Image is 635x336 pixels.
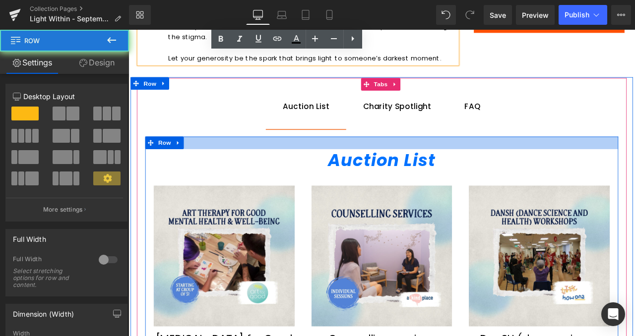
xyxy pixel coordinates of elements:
a: Preview [516,5,555,25]
div: Full Width [13,229,46,243]
button: Undo [436,5,456,25]
p: Let your generosity be the spark that brings light to someone’s darkest moment. [47,27,385,40]
div: Full Width [13,255,89,266]
p: Desktop Layout [13,91,120,102]
a: Collection Pages [30,5,129,13]
a: Mobile [317,5,341,25]
a: Tablet [294,5,317,25]
a: Design [64,52,129,74]
button: Redo [460,5,480,25]
span: Tabs [288,57,310,72]
button: More [611,5,631,25]
span: Row [15,56,35,71]
a: New Library [129,5,151,25]
span: Publish [565,11,589,19]
div: FAQ [398,84,418,98]
span: Light Within - September Campaign [30,15,110,23]
div: Select stretching options for row and content. [13,268,87,288]
button: Publish [559,5,607,25]
p: More settings [43,205,83,214]
span: Save [490,10,506,20]
div: Auction List [183,84,238,98]
span: Row [10,30,109,52]
a: Laptop [270,5,294,25]
a: Desktop [246,5,270,25]
a: Expand / Collapse [35,56,48,71]
a: Expand / Collapse [53,126,65,141]
div: Open Intercom Messenger [601,302,625,326]
div: Dimension (Width) [13,304,74,318]
i: Auction List [237,140,364,168]
div: Charity Spotlight [278,84,359,98]
button: More settings [6,198,123,221]
span: Preview [522,10,549,20]
a: Expand / Collapse [310,57,322,72]
span: Row [33,126,53,141]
